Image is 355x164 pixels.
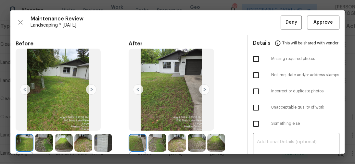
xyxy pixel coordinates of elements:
[86,84,96,95] img: right-chevron-button-url
[133,84,143,95] img: left-chevron-button-url
[248,116,345,132] div: Something else
[281,16,302,29] button: Deny
[271,105,340,110] span: Unacceptable quality of work
[31,22,281,29] span: Landscaping * [DATE]
[199,84,209,95] img: right-chevron-button-url
[248,100,345,116] div: Unacceptable quality of work
[253,35,271,51] span: Details
[248,83,345,100] div: Incorrect or duplicate photos
[313,18,333,27] span: Approve
[16,41,129,47] span: Before
[271,56,340,62] span: Missing required photos
[248,51,345,67] div: Missing required photos
[285,18,297,27] span: Deny
[31,16,281,22] span: Maintenance Review
[129,41,242,47] span: After
[271,88,340,94] span: Incorrect or duplicate photos
[20,84,30,95] img: left-chevron-button-url
[248,67,345,83] div: No time, date and/or address stamps
[271,72,340,78] span: No time, date and/or address stamps
[307,16,339,29] button: Approve
[271,121,340,126] span: Something else
[282,35,338,51] span: This will be shared with vendor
